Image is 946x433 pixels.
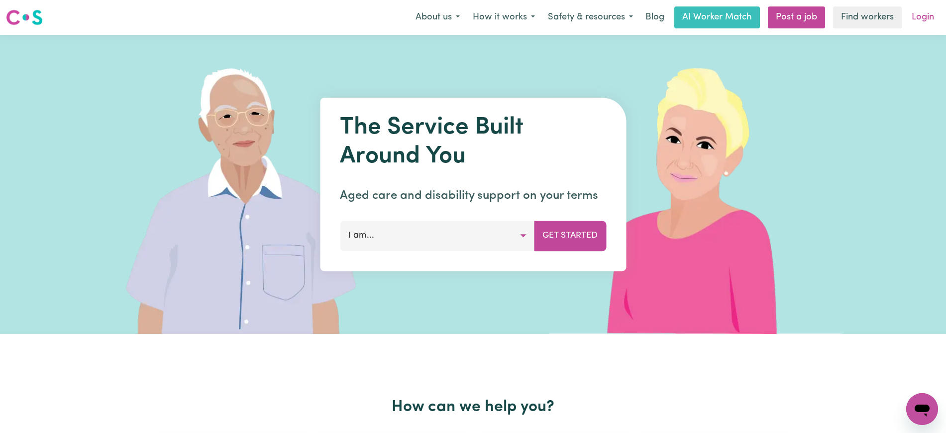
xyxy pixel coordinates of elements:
button: About us [409,7,466,28]
button: Get Started [534,221,606,251]
h2: How can we help you? [151,398,796,417]
a: Find workers [833,6,902,28]
button: How it works [466,7,541,28]
a: Careseekers logo [6,6,43,29]
p: Aged care and disability support on your terms [340,187,606,205]
a: Blog [639,6,670,28]
h1: The Service Built Around You [340,114,606,171]
iframe: Button to launch messaging window [906,393,938,425]
img: Careseekers logo [6,8,43,26]
a: Post a job [768,6,825,28]
button: Safety & resources [541,7,639,28]
button: I am... [340,221,534,251]
a: AI Worker Match [674,6,760,28]
a: Login [906,6,940,28]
